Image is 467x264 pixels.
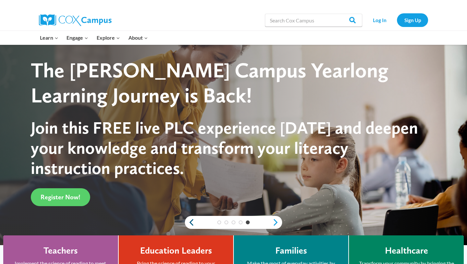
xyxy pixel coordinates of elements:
button: Child menu of Engage [63,31,93,45]
a: Register Now! [31,188,90,206]
span: Register Now! [41,193,80,201]
a: 2 [224,220,228,224]
a: 1 [217,220,221,224]
div: The [PERSON_NAME] Campus Yearlong Learning Journey is Back! [31,58,424,108]
h4: Healthcare [385,245,428,256]
a: next [272,218,282,226]
a: previous [185,218,195,226]
button: Child menu of Learn [36,31,63,45]
input: Search Cox Campus [265,14,362,27]
button: Child menu of Explore [92,31,124,45]
nav: Secondary Navigation [365,13,428,27]
h4: Teachers [43,245,78,256]
img: Cox Campus [39,14,112,26]
a: 3 [232,220,235,224]
span: Join this FREE live PLC experience [DATE] and deepen your knowledge and transform your literacy i... [31,117,418,178]
a: 5 [246,220,250,224]
h4: Families [275,245,307,256]
a: Sign Up [397,13,428,27]
a: 4 [239,220,243,224]
h4: Education Leaders [140,245,212,256]
div: content slider buttons [185,216,282,229]
button: Child menu of About [124,31,152,45]
nav: Primary Navigation [36,31,152,45]
a: Log In [365,13,394,27]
